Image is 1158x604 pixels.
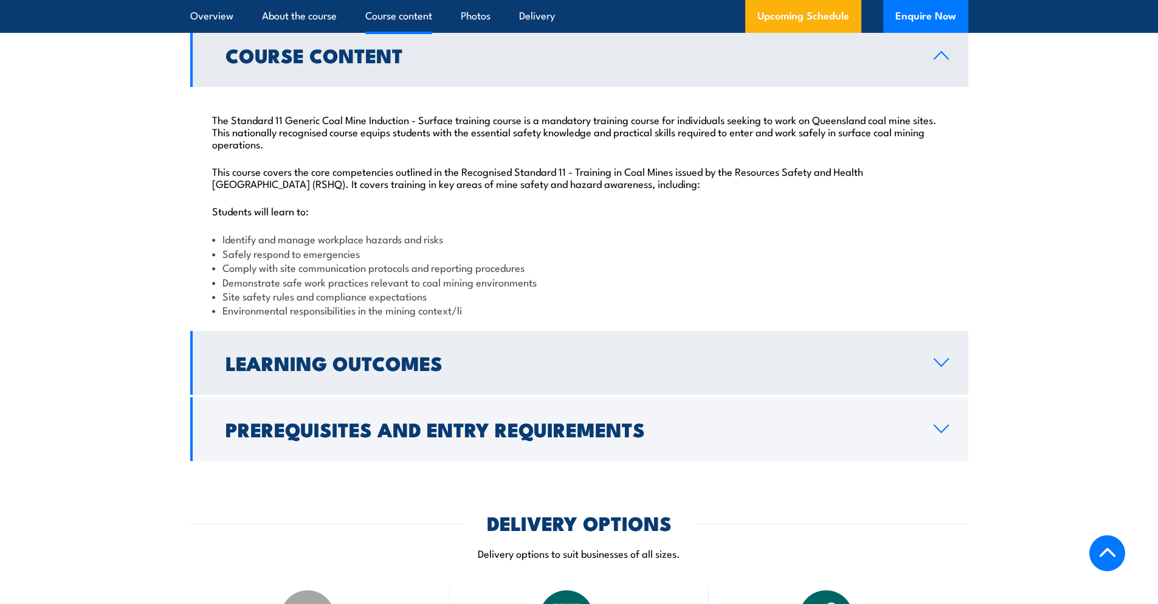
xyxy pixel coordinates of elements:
[226,46,914,63] h2: Course Content
[212,275,946,289] li: Demonstrate safe work practices relevant to coal mining environments
[190,331,968,395] a: Learning Outcomes
[212,232,946,246] li: Identify and manage workplace hazards and risks
[212,303,946,317] li: Environmental responsibilities in the mining context/li
[212,113,946,150] p: The Standard 11 Generic Coal Mine Induction - Surface training course is a mandatory training cou...
[190,546,968,560] p: Delivery options to suit businesses of all sizes.
[190,23,968,87] a: Course Content
[226,354,914,371] h2: Learning Outcomes
[212,204,946,217] p: Students will learn to:
[487,514,672,531] h2: DELIVERY OPTIONS
[212,246,946,260] li: Safely respond to emergencies
[212,289,946,303] li: Site safety rules and compliance expectations
[212,165,946,189] p: This course covers the core competencies outlined in the Recognised Standard 11 - Training in Coa...
[226,420,914,437] h2: Prerequisites and Entry Requirements
[190,397,968,461] a: Prerequisites and Entry Requirements
[212,260,946,274] li: Comply with site communication protocols and reporting procedures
